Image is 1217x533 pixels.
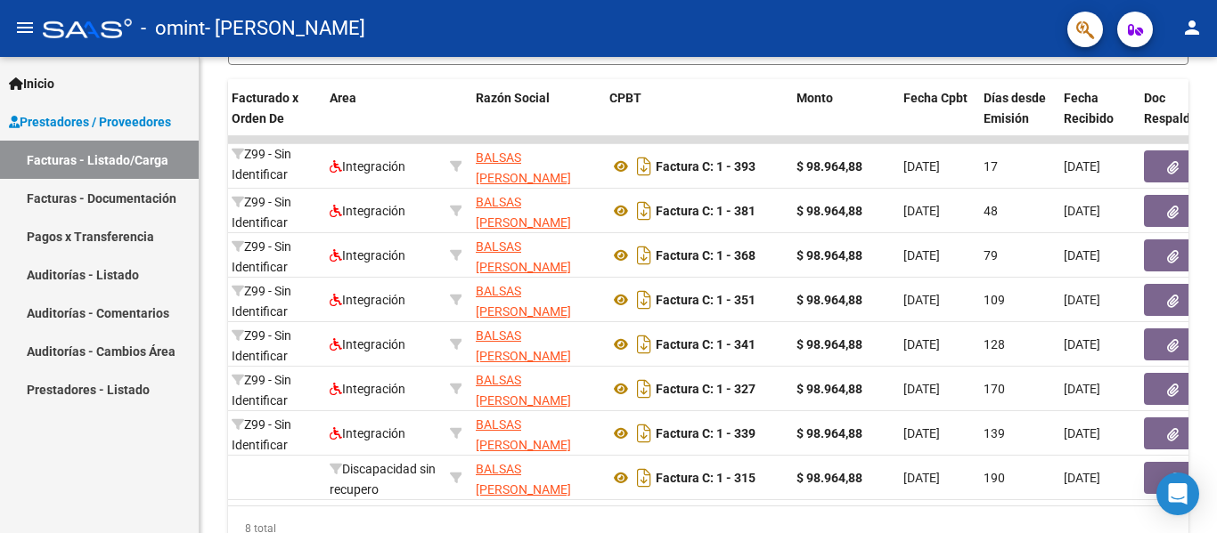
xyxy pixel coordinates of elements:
[330,382,405,396] span: Integración
[984,248,998,262] span: 79
[1064,204,1100,218] span: [DATE]
[984,293,1005,307] span: 109
[656,159,756,174] strong: Factura C: 1 - 393
[633,330,656,359] i: Descargar documento
[476,462,571,497] span: BALSAS [PERSON_NAME]
[330,248,405,262] span: Integración
[796,337,862,351] strong: $ 98.964,88
[330,159,405,174] span: Integración
[232,328,291,363] span: Z99 - Sin Identificar
[896,79,976,157] datatable-header-cell: Fecha Cpbt
[1064,471,1100,485] span: [DATE]
[633,241,656,270] i: Descargar documento
[984,471,1005,485] span: 190
[232,195,291,230] span: Z99 - Sin Identificar
[796,159,862,174] strong: $ 98.964,88
[323,79,443,157] datatable-header-cell: Area
[1181,17,1203,38] mat-icon: person
[1064,337,1100,351] span: [DATE]
[1064,293,1100,307] span: [DATE]
[476,148,595,185] div: 27409028670
[903,91,968,105] span: Fecha Cpbt
[1064,382,1100,396] span: [DATE]
[796,248,862,262] strong: $ 98.964,88
[609,91,641,105] span: CPBT
[9,112,171,132] span: Prestadores / Proveedores
[232,91,298,125] span: Facturado x Orden De
[656,382,756,396] strong: Factura C: 1 - 327
[476,281,595,319] div: 27409028670
[476,239,571,274] span: BALSAS [PERSON_NAME]
[330,426,405,440] span: Integración
[796,293,862,307] strong: $ 98.964,88
[602,79,789,157] datatable-header-cell: CPBT
[14,17,36,38] mat-icon: menu
[984,382,1005,396] span: 170
[656,248,756,262] strong: Factura C: 1 - 368
[476,459,595,497] div: 27409028670
[903,204,940,218] span: [DATE]
[476,237,595,274] div: 27409028670
[1064,91,1114,125] span: Fecha Recibido
[903,471,940,485] span: [DATE]
[330,204,405,218] span: Integración
[796,382,862,396] strong: $ 98.964,88
[633,419,656,448] i: Descargar documento
[656,426,756,440] strong: Factura C: 1 - 339
[9,74,54,93] span: Inicio
[903,248,940,262] span: [DATE]
[984,204,998,218] span: 48
[903,337,940,351] span: [DATE]
[232,239,291,274] span: Z99 - Sin Identificar
[903,159,940,174] span: [DATE]
[656,293,756,307] strong: Factura C: 1 - 351
[476,370,595,408] div: 27409028670
[633,375,656,403] i: Descargar documento
[476,91,550,105] span: Razón Social
[476,192,595,230] div: 27409028670
[903,382,940,396] span: [DATE]
[476,326,595,363] div: 27409028670
[476,328,571,363] span: BALSAS [PERSON_NAME]
[796,471,862,485] strong: $ 98.964,88
[633,152,656,181] i: Descargar documento
[330,337,405,351] span: Integración
[789,79,896,157] datatable-header-cell: Monto
[796,426,862,440] strong: $ 98.964,88
[225,79,323,157] datatable-header-cell: Facturado x Orden De
[232,373,291,408] span: Z99 - Sin Identificar
[984,426,1005,440] span: 139
[469,79,602,157] datatable-header-cell: Razón Social
[232,147,291,182] span: Z99 - Sin Identificar
[656,471,756,485] strong: Factura C: 1 - 315
[976,79,1057,157] datatable-header-cell: Días desde Emisión
[633,197,656,225] i: Descargar documento
[330,293,405,307] span: Integración
[656,337,756,351] strong: Factura C: 1 - 341
[476,284,571,319] span: BALSAS [PERSON_NAME]
[796,204,862,218] strong: $ 98.964,88
[205,9,365,48] span: - [PERSON_NAME]
[633,286,656,314] i: Descargar documento
[232,417,291,452] span: Z99 - Sin Identificar
[330,91,356,105] span: Area
[476,417,571,452] span: BALSAS [PERSON_NAME]
[796,91,833,105] span: Monto
[984,337,1005,351] span: 128
[330,462,436,497] span: Discapacidad sin recupero
[476,195,571,230] span: BALSAS [PERSON_NAME]
[476,415,595,452] div: 27409028670
[903,293,940,307] span: [DATE]
[903,426,940,440] span: [DATE]
[141,9,205,48] span: - omint
[232,284,291,319] span: Z99 - Sin Identificar
[984,159,998,174] span: 17
[1156,472,1199,515] div: Open Intercom Messenger
[984,91,1046,125] span: Días desde Emisión
[633,464,656,492] i: Descargar documento
[1064,426,1100,440] span: [DATE]
[1057,79,1137,157] datatable-header-cell: Fecha Recibido
[1064,159,1100,174] span: [DATE]
[476,373,571,408] span: BALSAS [PERSON_NAME]
[1064,248,1100,262] span: [DATE]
